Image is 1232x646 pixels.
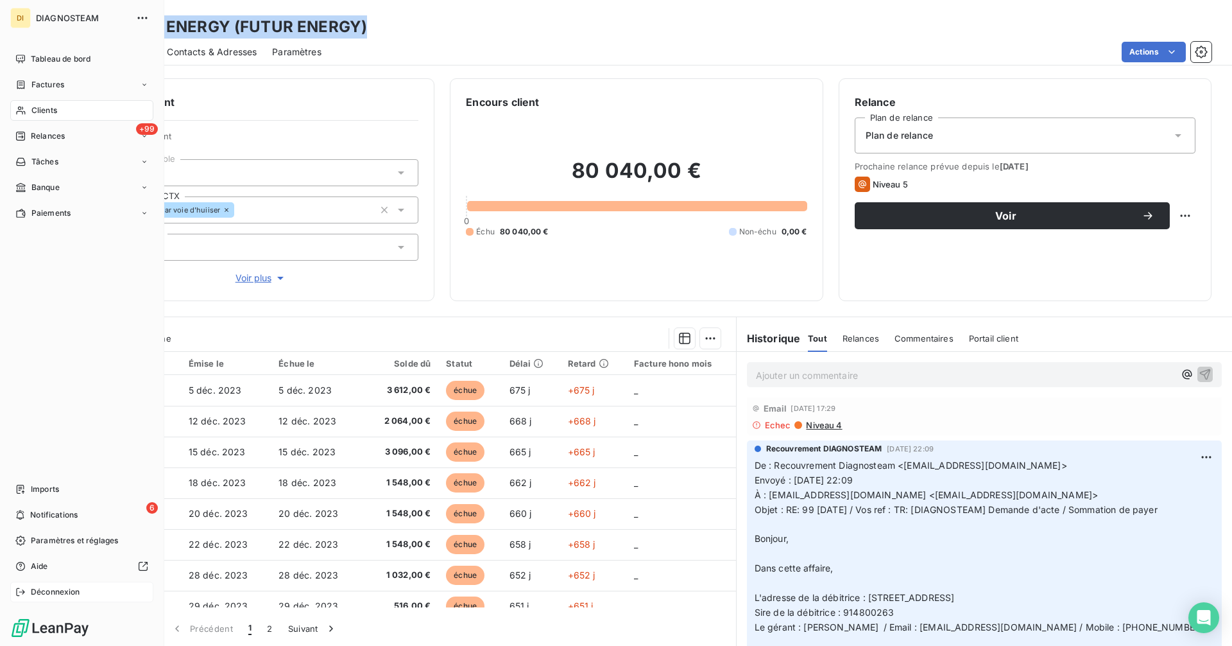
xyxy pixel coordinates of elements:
[969,333,1018,344] span: Portail client
[755,475,853,485] span: Envoyé : [DATE] 22:09
[36,13,128,23] span: DIAGNOSTEAM
[280,615,345,642] button: Suivant
[167,46,257,58] span: Contacts & Adresses
[568,477,596,488] span: +662 j
[189,385,242,396] span: 5 déc. 2023
[755,563,834,573] span: Dans cette affaire,
[278,539,338,550] span: 22 déc. 2023
[755,489,1098,500] span: À : [EMAIL_ADDRESS][DOMAIN_NAME] <[EMAIL_ADDRESS][DOMAIN_NAME]>
[278,600,338,611] span: 29 déc. 2023
[369,600,431,613] span: 516,00 €
[446,473,484,493] span: échue
[31,535,118,546] span: Paramètres et réglages
[278,446,336,457] span: 15 déc. 2023
[446,597,484,616] span: échue
[241,615,259,642] button: 1
[446,504,484,523] span: échue
[103,271,418,285] button: Voir plus
[369,476,431,489] span: 1 548,00 €
[634,358,728,369] div: Facture hono mois
[755,622,1204,633] span: Le gérant : [PERSON_NAME] / Email : [EMAIL_ADDRESS][DOMAIN_NAME] / Mobile : [PHONE_NUMBER]
[509,385,531,396] span: 675 j
[10,8,31,28] div: DI
[873,179,908,189] span: Niveau 5
[568,358,619,369] div: Retard
[78,94,418,110] h6: Informations client
[30,509,78,521] span: Notifications
[446,442,484,462] span: échue
[31,130,65,142] span: Relances
[446,381,484,400] span: échue
[568,446,595,457] span: +665 j
[10,618,90,638] img: Logo LeanPay
[31,484,59,495] span: Imports
[278,477,336,488] span: 18 déc. 2023
[791,405,835,412] span: [DATE] 17:29
[634,570,638,581] span: _
[369,507,431,520] span: 1 548,00 €
[568,539,595,550] span: +658 j
[509,358,552,369] div: Délai
[509,600,529,611] span: 651 j
[189,358,264,369] div: Émise le
[369,384,431,397] span: 3 612,00 €
[189,446,246,457] span: 15 déc. 2023
[278,508,338,519] span: 20 déc. 2023
[634,415,638,426] span: _
[1188,602,1219,633] div: Open Intercom Messenger
[755,592,955,603] span: L'adresse de la débitrice : [STREET_ADDRESS]
[634,446,638,457] span: _
[136,123,158,135] span: +99
[634,385,638,396] span: _
[31,105,57,116] span: Clients
[446,412,484,431] span: échue
[509,446,531,457] span: 665 j
[234,204,244,216] input: Ajouter une valeur
[369,358,431,369] div: Solde dû
[1122,42,1186,62] button: Actions
[466,158,807,196] h2: 80 040,00 €
[248,622,252,635] span: 1
[189,508,248,519] span: 20 déc. 2023
[634,477,638,488] span: _
[509,477,532,488] span: 662 j
[466,94,539,110] h6: Encours client
[464,216,469,226] span: 0
[10,556,153,577] a: Aide
[31,207,71,219] span: Paiements
[369,415,431,428] span: 2 064,00 €
[118,206,220,214] span: Sommation par voie d'huiiser
[739,226,776,238] span: Non-échu
[568,570,595,581] span: +652 j
[766,443,882,455] span: Recouvrement DIAGNOSTEAM
[369,446,431,458] span: 3 096,00 €
[568,415,596,426] span: +668 j
[634,539,638,550] span: _
[446,535,484,554] span: échue
[894,333,954,344] span: Commentaires
[509,570,531,581] span: 652 j
[189,539,248,550] span: 22 déc. 2023
[31,79,64,91] span: Factures
[446,566,484,585] span: échue
[278,385,332,396] span: 5 déc. 2023
[755,460,1067,471] span: De : Recouvrement Diagnosteam <[EMAIL_ADDRESS][DOMAIN_NAME]>
[272,46,321,58] span: Paramètres
[500,226,549,238] span: 80 040,00 €
[1000,161,1029,171] span: [DATE]
[634,508,638,519] span: _
[755,504,1158,515] span: Objet : RE: 99 [DATE] / Vos ref : TR: [DIAGNOSTEAM] Demande d'acte / Sommation de payer
[568,600,594,611] span: +651 j
[278,415,336,426] span: 12 déc. 2023
[189,477,246,488] span: 18 déc. 2023
[866,129,933,142] span: Plan de relance
[146,502,158,514] span: 6
[31,182,60,193] span: Banque
[782,226,807,238] span: 0,00 €
[369,538,431,551] span: 1 548,00 €
[568,385,595,396] span: +675 j
[31,53,90,65] span: Tableau de bord
[855,94,1195,110] h6: Relance
[189,415,246,426] span: 12 déc. 2023
[189,600,248,611] span: 29 déc. 2023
